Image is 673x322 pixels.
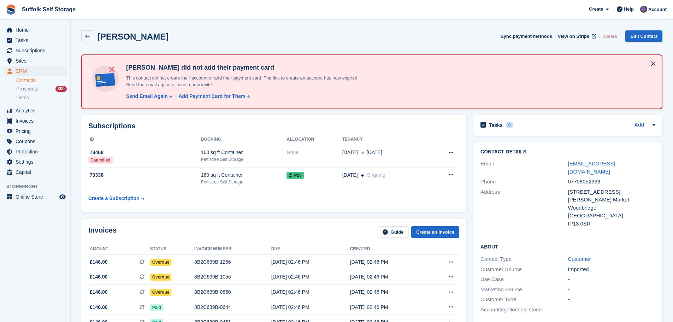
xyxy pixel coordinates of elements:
[16,192,58,202] span: Online Store
[480,149,655,155] h2: Contact Details
[350,288,429,296] div: [DATE] 02:46 PM
[88,244,150,255] th: Amount
[4,192,67,202] a: menu
[568,220,655,228] div: IP13 0SR
[287,172,303,179] span: P26
[271,258,350,266] div: [DATE] 02:46 PM
[568,188,655,196] div: [STREET_ADDRESS]
[480,265,568,274] div: Customer Source
[271,304,350,311] div: [DATE] 02:46 PM
[342,171,358,179] span: [DATE]
[271,288,350,296] div: [DATE] 02:46 PM
[194,304,271,311] div: 8B2C639B-0644
[194,244,271,255] th: Invoice number
[568,265,655,274] div: Imported
[350,304,429,311] div: [DATE] 02:46 PM
[90,273,108,281] span: £146.00
[271,273,350,281] div: [DATE] 02:46 PM
[648,6,667,13] span: Account
[480,188,568,228] div: Address
[201,179,287,185] div: Pettistree Self Storage
[88,149,201,156] div: 73468
[16,126,58,136] span: Pricing
[88,122,459,130] h2: Subscriptions
[88,226,117,238] h2: Invoices
[88,195,140,202] div: Create a Subscription
[19,4,78,15] a: Suffolk Self Storage
[568,160,615,175] a: [EMAIL_ADDRESS][DOMAIN_NAME]
[194,273,271,281] div: 8B2C639B-1056
[4,157,67,167] a: menu
[98,32,169,41] h2: [PERSON_NAME]
[342,134,430,145] th: Tenancy
[568,295,655,304] div: -
[480,306,568,314] div: Accounting Nominal Code
[4,35,67,45] a: menu
[90,288,108,296] span: £146.00
[150,259,172,266] span: Overdue
[16,86,38,92] span: Prospects
[624,6,634,13] span: Help
[90,258,108,266] span: £146.00
[4,116,67,126] a: menu
[150,244,194,255] th: Status
[88,192,144,205] a: Create a Subscription
[16,77,67,84] a: Contacts
[568,204,655,212] div: Woodbridge
[589,6,603,13] span: Create
[640,6,647,13] img: Emma
[123,64,371,72] h4: [PERSON_NAME] did not add their payment card
[201,156,287,163] div: Pettistree Self Storage
[16,46,58,55] span: Subscriptions
[568,286,655,294] div: -
[16,167,58,177] span: Capital
[480,160,568,176] div: Email
[480,178,568,186] div: Phone
[4,136,67,146] a: menu
[16,85,67,93] a: Prospects 300
[16,147,58,157] span: Protection
[178,93,245,100] div: Add Payment Card for Them
[150,304,163,311] span: Paid
[480,295,568,304] div: Customer Type
[271,244,350,255] th: Due
[201,134,287,145] th: Booking
[16,157,58,167] span: Settings
[350,258,429,266] div: [DATE] 02:46 PM
[501,30,552,42] button: Sync payment methods
[150,274,172,281] span: Overdue
[568,178,655,186] div: 07708052936
[350,273,429,281] div: [DATE] 02:46 PM
[4,147,67,157] a: menu
[55,86,67,92] div: 300
[4,46,67,55] a: menu
[568,275,655,283] div: -
[555,30,598,42] a: View on Stripe
[350,244,429,255] th: Created
[342,149,358,156] span: [DATE]
[480,275,568,283] div: Use Case
[287,149,342,156] div: None
[287,134,342,145] th: Allocation
[16,35,58,45] span: Tasks
[489,122,503,128] h2: Tasks
[378,226,409,238] a: Guide
[16,106,58,116] span: Analytics
[150,289,172,296] span: Overdue
[90,304,108,311] span: £146.00
[634,121,644,129] a: Add
[194,258,271,266] div: 8B2C639B-1266
[600,30,620,42] button: Delete
[201,171,287,179] div: 160 sq ft Container
[16,94,67,101] a: Deals
[88,171,201,179] div: 73338
[4,25,67,35] a: menu
[625,30,662,42] a: Edit Contact
[558,33,589,40] span: View on Stripe
[176,93,250,100] a: Add Payment Card for Them
[16,136,58,146] span: Coupons
[411,226,459,238] a: Create an Invoice
[126,93,168,100] div: Send Email Again
[4,106,67,116] a: menu
[6,183,70,190] span: Storefront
